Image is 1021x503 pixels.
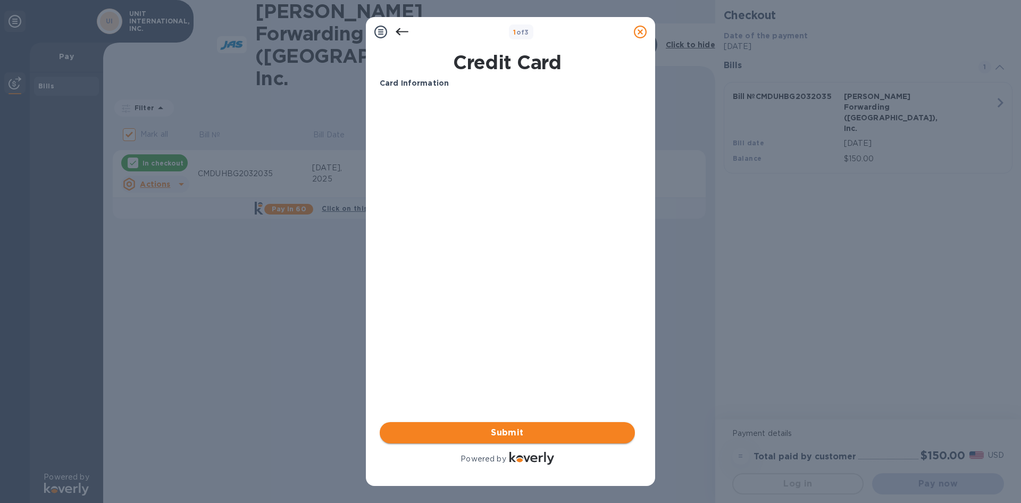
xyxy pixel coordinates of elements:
b: Card Information [380,79,449,87]
span: 1 [513,28,516,36]
h1: Credit Card [375,51,639,73]
p: Powered by [461,453,506,465]
span: Submit [388,426,626,439]
iframe: Your browser does not support iframes [380,97,635,257]
img: Logo [509,452,554,465]
button: Submit [380,422,635,443]
b: of 3 [513,28,529,36]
